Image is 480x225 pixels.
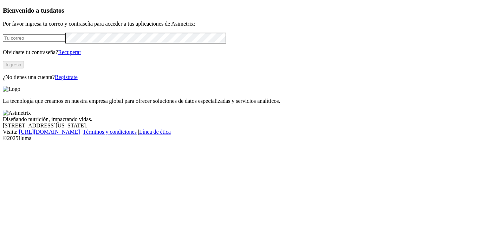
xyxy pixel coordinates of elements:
div: Diseñando nutrición, impactando vidas. [3,116,477,123]
a: Línea de ética [139,129,171,135]
p: Olvidaste tu contraseña? [3,49,477,55]
p: Por favor ingresa tu correo y contraseña para acceder a tus aplicaciones de Asimetrix: [3,21,477,27]
button: Ingresa [3,61,24,68]
a: Regístrate [55,74,78,80]
img: Asimetrix [3,110,31,116]
a: [URL][DOMAIN_NAME] [19,129,80,135]
p: ¿No tienes una cuenta? [3,74,477,80]
a: Términos y condiciones [83,129,137,135]
div: [STREET_ADDRESS][US_STATE]. [3,123,477,129]
input: Tu correo [3,34,65,42]
img: Logo [3,86,20,92]
h3: Bienvenido a tus [3,7,477,14]
div: © 2025 Iluma [3,135,477,141]
div: Visita : | | [3,129,477,135]
a: Recuperar [58,49,81,55]
p: La tecnología que creamos en nuestra empresa global para ofrecer soluciones de datos especializad... [3,98,477,104]
span: datos [49,7,64,14]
